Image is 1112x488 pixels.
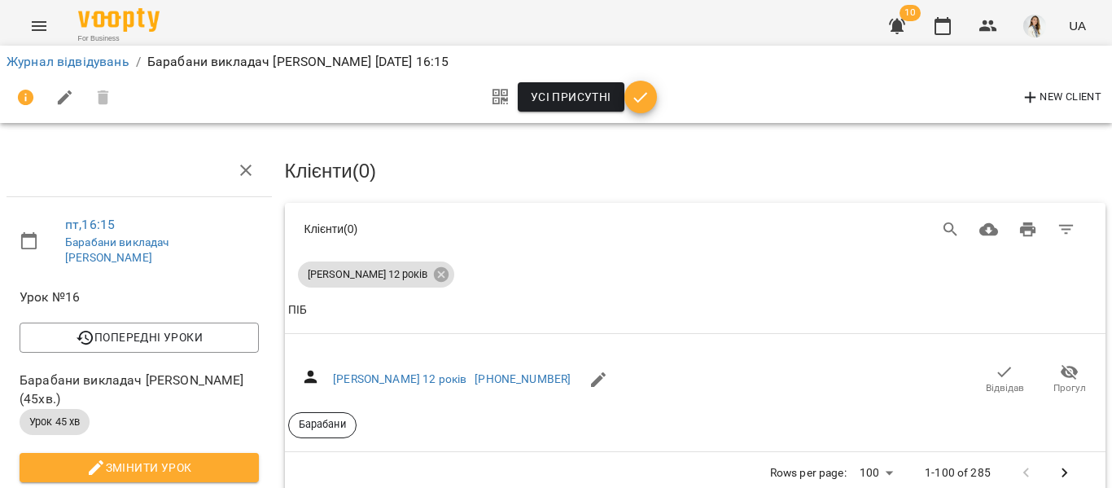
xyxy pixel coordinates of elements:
[970,210,1009,249] button: Завантажити CSV
[1021,88,1101,108] span: New Client
[475,372,571,385] a: [PHONE_NUMBER]
[1009,210,1048,249] button: Друк
[147,52,449,72] p: Барабани викладач [PERSON_NAME] [DATE] 16:15
[518,82,624,112] button: Усі присутні
[1047,210,1086,249] button: Фільтр
[900,5,921,21] span: 10
[285,160,1106,182] h3: Клієнти ( 0 )
[333,372,466,385] a: [PERSON_NAME] 12 років
[7,54,129,69] a: Журнал відвідувань
[65,235,169,265] a: Барабани викладач [PERSON_NAME]
[33,458,246,477] span: Змінити урок
[65,217,115,232] a: пт , 16:15
[20,7,59,46] button: Menu
[20,288,259,307] span: Урок №16
[20,453,259,482] button: Змінити урок
[1062,11,1092,41] button: UA
[770,465,847,481] p: Rows per page:
[1023,15,1046,37] img: abcb920824ed1c0b1cb573ad24907a7f.png
[304,221,645,237] div: Клієнти ( 0 )
[1053,381,1086,395] span: Прогул
[972,357,1037,402] button: Відвідав
[78,33,160,44] span: For Business
[1037,357,1102,402] button: Прогул
[925,465,991,481] p: 1-100 of 285
[285,203,1106,255] div: Table Toolbar
[298,262,454,288] div: [PERSON_NAME] 12 років
[20,323,259,352] button: Попередні уроки
[531,87,611,107] span: Усі присутні
[298,267,437,282] span: [PERSON_NAME] 12 років
[33,328,246,347] span: Попередні уроки
[78,8,160,32] img: Voopty Logo
[986,381,1024,395] span: Відвідав
[20,415,90,429] span: Урок 45 хв
[288,301,307,320] div: Sort
[288,301,307,320] div: ПІБ
[1017,85,1105,111] button: New Client
[1069,17,1086,34] span: UA
[289,417,356,432] span: Барабани
[136,52,141,72] li: /
[7,52,1105,72] nav: breadcrumb
[20,371,259,409] span: Барабани викладач [PERSON_NAME] ( 45 хв. )
[931,210,970,249] button: Search
[288,301,1103,320] span: ПІБ
[853,461,899,485] div: 100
